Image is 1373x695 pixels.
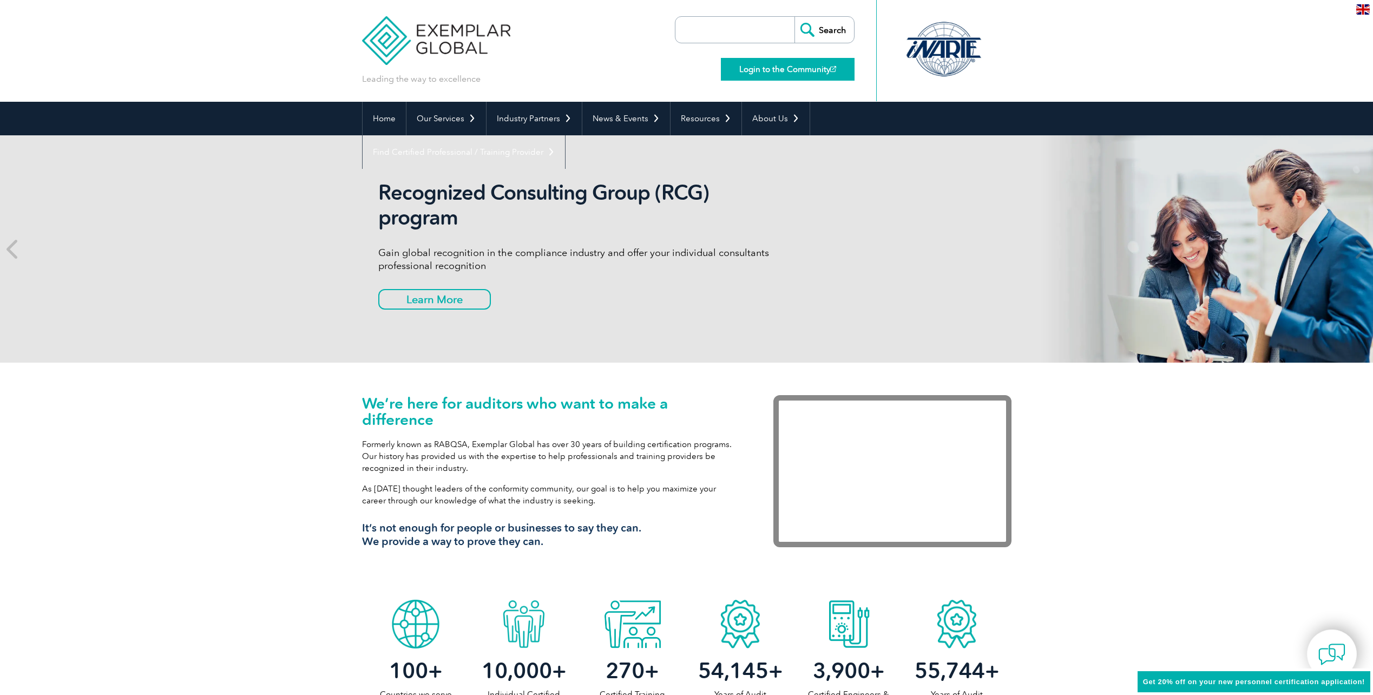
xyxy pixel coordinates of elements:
a: Learn More [378,289,491,310]
a: About Us [742,102,810,135]
a: Industry Partners [487,102,582,135]
h3: It’s not enough for people or businesses to say they can. We provide a way to prove they can. [362,521,741,548]
span: 270 [606,658,645,684]
input: Search [794,17,854,43]
h2: Recognized Consulting Group (RCG) program [378,180,784,230]
iframe: Exemplar Global: Working together to make a difference [773,395,1011,547]
h2: + [903,662,1011,679]
span: 10,000 [482,658,552,684]
h2: + [470,662,578,679]
a: Resources [671,102,741,135]
p: Leading the way to excellence [362,73,481,85]
a: Our Services [406,102,486,135]
span: Get 20% off on your new personnel certification application! [1143,678,1365,686]
h2: + [578,662,686,679]
span: 54,145 [698,658,768,684]
p: Gain global recognition in the compliance industry and offer your individual consultants professi... [378,246,784,272]
a: Home [363,102,406,135]
span: 100 [389,658,428,684]
a: Login to the Community [721,58,855,81]
img: open_square.png [830,66,836,72]
h2: + [686,662,794,679]
img: contact-chat.png [1318,641,1345,668]
h2: + [362,662,470,679]
h2: + [794,662,903,679]
h1: We’re here for auditors who want to make a difference [362,395,741,428]
a: Find Certified Professional / Training Provider [363,135,565,169]
img: en [1356,4,1370,15]
a: News & Events [582,102,670,135]
span: 3,900 [813,658,870,684]
span: 55,744 [915,658,985,684]
p: Formerly known as RABQSA, Exemplar Global has over 30 years of building certification programs. O... [362,438,741,474]
p: As [DATE] thought leaders of the conformity community, our goal is to help you maximize your care... [362,483,741,507]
